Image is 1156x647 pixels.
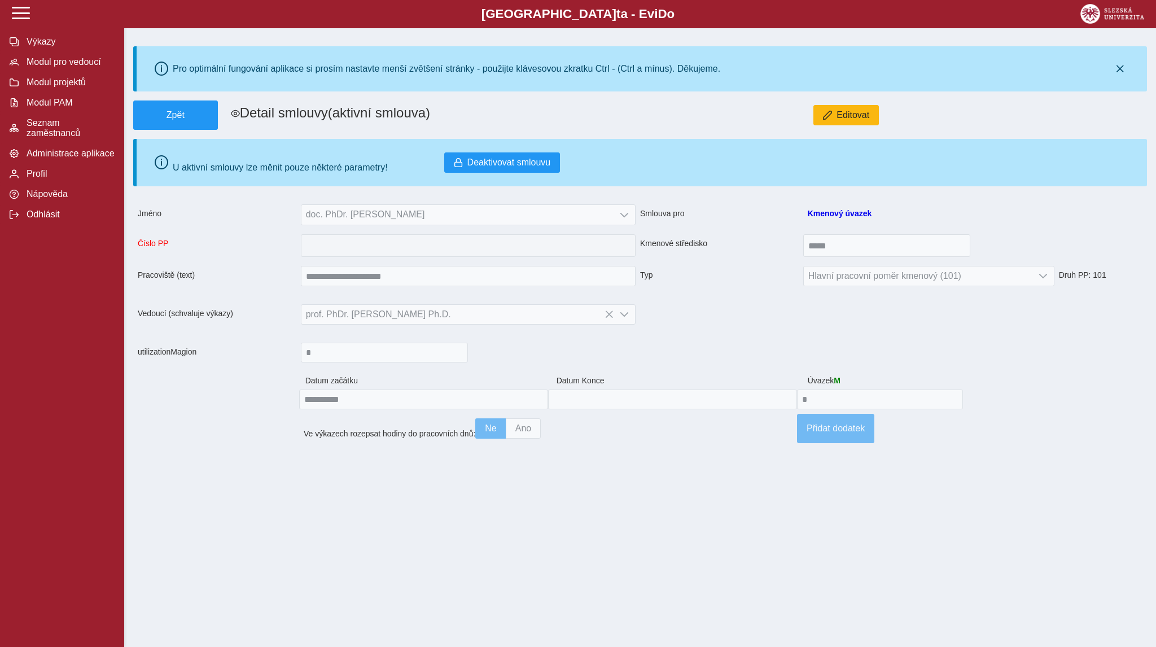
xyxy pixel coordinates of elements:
[616,7,620,21] span: t
[133,100,218,130] button: Zpět
[173,64,720,74] div: Pro optimální fungování aplikace si prosím nastavte menší zvětšení stránky - použijte klávesovou ...
[636,204,803,225] span: Smlouva pro
[299,414,797,443] div: Ve výkazech rozepsat hodiny do pracovních dnů:
[133,266,301,286] span: Pracoviště (text)
[23,77,115,88] span: Modul projektů
[467,158,551,168] span: Deaktivovat smlouvu
[133,234,301,257] span: Číslo PP
[23,148,115,159] span: Administrace aplikace
[23,169,115,179] span: Profil
[444,152,561,173] button: Deaktivovat smlouvu
[813,105,879,125] button: Editovat
[218,100,725,130] h1: Detail smlouvy
[658,7,667,21] span: D
[808,209,872,218] a: Kmenový úvazek
[834,376,840,385] span: M
[133,204,301,225] span: Jméno
[301,371,552,390] span: Datum začátku
[667,7,675,21] span: o
[1080,4,1144,24] img: logo_web_su.png
[807,423,865,434] span: Přidat dodatek
[133,343,301,362] span: utilizationMagion
[837,110,869,120] span: Editovat
[797,414,874,443] button: Přidat dodatek
[133,304,301,325] span: Vedoucí (schvaluje výkazy)
[1054,266,1138,286] span: Druh PP: 101
[636,266,803,286] span: Typ
[23,209,115,220] span: Odhlásit
[803,371,887,390] span: Úvazek
[552,371,803,390] span: Datum Konce
[138,110,213,120] span: Zpět
[23,37,115,47] span: Výkazy
[34,7,1122,21] b: [GEOGRAPHIC_DATA] a - Evi
[23,98,115,108] span: Modul PAM
[23,189,115,199] span: Nápověda
[23,57,115,67] span: Modul pro vedoucí
[23,118,115,138] span: Seznam zaměstnanců
[636,234,803,257] span: Kmenové středisko
[173,152,560,173] div: U aktivní smlouvy lze měnit pouze některé parametry!
[328,105,430,120] span: (aktivní smlouva)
